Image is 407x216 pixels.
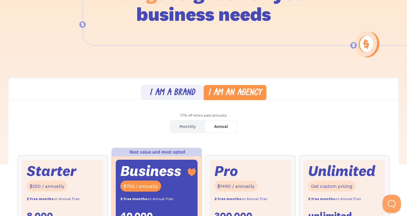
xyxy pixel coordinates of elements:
[120,181,161,192] div: $750 / annually
[208,89,262,98] div: I am an agency
[214,164,238,177] div: Pro
[27,195,80,203] div: on Annual Plan
[120,164,181,177] div: Business
[120,196,147,201] strong: 2 free months
[214,122,228,131] div: Annual
[308,195,361,203] div: on Annual Plan
[214,195,267,203] div: on Annual Plan
[27,181,67,192] div: $250 / annually
[149,89,195,98] div: I am a brand
[8,111,399,120] div: 17% off when paid annually
[120,195,173,203] div: on Annual Plan
[27,164,76,177] div: Starter
[214,196,241,201] strong: 2 free months
[383,195,401,213] iframe: Toggle Customer Support
[308,196,335,201] strong: 2 free months
[308,181,356,192] div: Get custom pricing
[179,122,196,131] div: Monthly
[214,181,258,192] div: $1490 / annually
[308,164,375,177] div: Unlimited
[27,196,54,201] strong: 2 free months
